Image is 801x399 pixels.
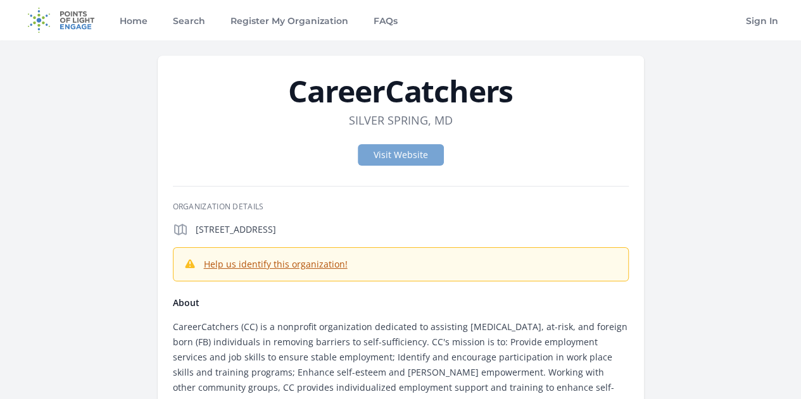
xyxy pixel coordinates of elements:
[196,223,629,236] p: [STREET_ADDRESS]
[173,297,629,309] h4: About
[349,111,453,129] dd: Silver Spring, MD
[204,258,348,270] a: Help us identify this organization!
[358,144,444,166] a: Visit Website
[173,76,629,106] h1: CareerCatchers
[173,202,629,212] h3: Organization Details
